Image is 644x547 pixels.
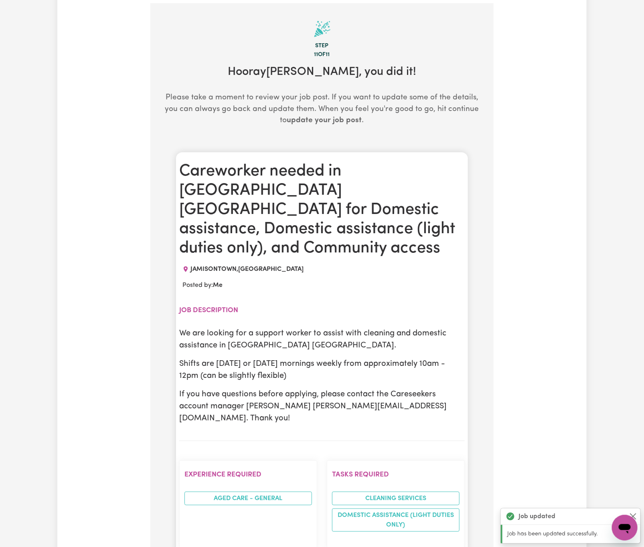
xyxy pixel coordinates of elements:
[179,327,465,351] p: We are looking for a support worker to assist with cleaning and domestic assistance in [GEOGRAPHI...
[518,512,555,521] strong: Job updated
[184,492,312,505] li: Aged care - General
[163,65,481,79] h2: Hooray [PERSON_NAME] , you did it!
[179,162,465,258] h1: Careworker needed in [GEOGRAPHIC_DATA] [GEOGRAPHIC_DATA] for Domestic assistance, Domestic assist...
[179,388,465,424] p: If you have questions before applying, please contact the Careseekers account manager [PERSON_NAM...
[628,512,638,521] button: Close
[612,515,638,541] iframe: Button to launch messaging window
[179,358,465,382] p: Shifts are [DATE] or [DATE] mornings weekly from approximately 10am - 12pm (can be slightly flexi...
[332,492,460,505] li: Cleaning services
[287,117,362,124] b: update your job post
[179,306,465,315] h2: Job description
[163,50,481,59] div: 11 of 11
[213,282,223,289] b: Me
[163,42,481,50] div: Step
[332,470,460,479] h2: Tasks required
[190,266,304,272] span: JAMISONTOWN , [GEOGRAPHIC_DATA]
[184,470,312,479] h2: Experience required
[332,509,460,532] li: Domestic assistance (light duties only)
[163,92,481,127] p: Please take a moment to review your job post. If you want to update some of the details, you can ...
[179,264,307,274] div: Job location: JAMISONTOWN, New South Wales
[182,282,223,289] span: Posted by:
[507,530,636,539] p: Job has been updated successfully.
